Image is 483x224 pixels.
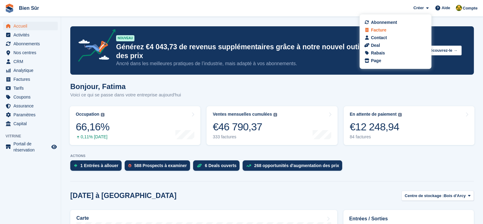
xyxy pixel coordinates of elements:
[5,133,61,139] span: Vitrine
[3,102,58,110] a: menu
[349,215,468,222] h2: Entrées / Sorties
[70,160,125,174] a: 1 Entrées à allouer
[76,134,109,140] div: 0,11% [DATE]
[70,82,181,91] h1: Bonjour, Fatima
[365,19,426,26] a: Abonnement
[13,110,50,119] span: Paramètres
[365,58,426,64] a: Page
[5,4,14,13] img: stora-icon-8386f47178a22dfd0bd8f6a31ec36ba5ce8667c1dd55bd0f319d3a0aa187defe.svg
[371,35,387,41] div: Contact
[213,121,277,133] div: €46 790,37
[213,134,277,140] div: 333 factures
[3,110,58,119] a: menu
[401,191,474,201] button: Centre de stockage : Bois d'Arcy
[13,39,50,48] span: Abonnements
[405,193,444,199] span: Centre de stockage :
[3,141,58,153] a: menu
[76,215,89,221] h2: Carte
[243,160,345,174] a: 268 opportunités d'augmentation des prix
[3,75,58,84] a: menu
[350,134,402,140] div: 84 factures
[101,113,104,117] img: icon-info-grey-7440780725fd019a000dd9b08b2336e03edf1995a4989e88bcd33f0948082b44.svg
[70,192,177,200] h2: [DATE] à [GEOGRAPHIC_DATA]
[16,3,42,13] a: Bien Sûr
[70,154,474,158] p: ACTIONS
[13,93,50,101] span: Coupons
[365,27,426,33] a: Facture
[13,57,50,66] span: CRM
[13,31,50,39] span: Activités
[365,50,426,56] a: Rabais
[350,112,397,117] div: En attente de paiement
[371,27,386,33] div: Facture
[116,43,418,60] p: Générez €4 043,73 de revenus supplémentaires grâce à notre nouvel outil d'augmentation des prix
[116,60,418,67] p: Ancré dans les meilleures pratiques de l’industrie, mais adapté à vos abonnements.
[3,31,58,39] a: menu
[3,93,58,101] a: menu
[3,84,58,92] a: menu
[441,5,450,11] span: Aide
[125,160,193,174] a: 588 Prospects à examiner
[3,22,58,30] a: menu
[13,22,50,30] span: Accueil
[74,164,77,167] img: move_ins_to_allocate_icon-fdf77a2bb77ea45bf5b3d319d69a93e2d87916cf1d5bf7949dd705db3b84f3ca.svg
[13,84,50,92] span: Tarifs
[197,163,202,168] img: deal-1b604bf984904fb50ccaf53a9ad4b4a5d6e5aea283cecdc64d6e3604feb123c2.svg
[116,35,134,41] div: NOUVEAU
[13,66,50,75] span: Analytique
[134,163,187,168] div: 588 Prospects à examiner
[70,106,200,145] a: Occupation 66,16% 0,11% [DATE]
[371,50,385,56] div: Rabais
[254,163,339,168] div: 268 opportunités d'augmentation des prix
[73,29,116,64] img: price-adjustments-announcement-icon-8257ccfd72463d97f412b2fc003d46551f7dbcb40ab6d574587a9cd5c0d94...
[76,112,99,117] div: Occupation
[273,113,277,117] img: icon-info-grey-7440780725fd019a000dd9b08b2336e03edf1995a4989e88bcd33f0948082b44.svg
[371,42,380,49] div: Deal
[3,66,58,75] a: menu
[13,119,50,128] span: Capital
[371,19,397,26] div: Abonnement
[193,160,243,174] a: 6 Deals ouverts
[344,106,474,145] a: En attente de paiement €12 248,94 84 factures
[13,102,50,110] span: Assurance
[365,42,426,49] a: Deal
[128,164,131,167] img: prospect-51fa495bee0391a8d652442698ab0144808aea92771e9ea1ae160a38d050c398.svg
[423,46,462,56] button: Découvrez-le →
[413,5,424,11] span: Créer
[365,35,426,41] a: Contact
[3,57,58,66] a: menu
[13,75,50,84] span: Factures
[13,141,50,153] span: Portail de réservation
[13,48,50,57] span: Nos centres
[371,58,381,64] div: Page
[350,121,402,133] div: €12 248,94
[50,143,58,151] a: Boutique d'aperçu
[398,113,402,117] img: icon-info-grey-7440780725fd019a000dd9b08b2336e03edf1995a4989e88bcd33f0948082b44.svg
[76,121,109,133] div: 66,16%
[444,193,466,199] span: Bois d'Arcy
[3,48,58,57] a: menu
[3,119,58,128] a: menu
[70,91,181,99] p: Voici ce qui se passe dans votre entreprise aujourd'hui
[80,163,119,168] div: 1 Entrées à allouer
[213,112,272,117] div: Ventes mensuelles cumulées
[205,163,237,168] div: 6 Deals ouverts
[246,164,251,167] img: price_increase_opportunities-93ffe204e8149a01c8c9dc8f82e8f89637d9d84a8eef4429ea346261dce0b2c0.svg
[463,5,478,11] span: Compte
[3,39,58,48] a: menu
[207,106,337,145] a: Ventes mensuelles cumulées €46 790,37 333 factures
[456,5,462,11] img: Fatima Kelaaoui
